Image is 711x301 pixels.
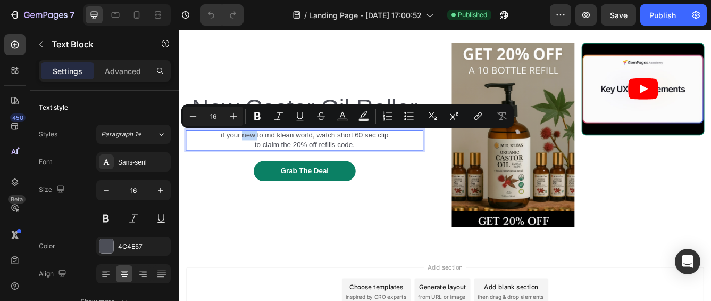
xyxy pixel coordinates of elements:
[96,125,171,144] button: Paragraph 1*
[304,10,307,21] span: /
[39,267,69,281] div: Align
[39,183,67,197] div: Size
[649,10,676,21] div: Publish
[309,10,422,21] span: Landing Page - [DATE] 17:00:52
[101,129,141,139] span: Paragraph 1*
[610,11,628,20] span: Save
[539,58,575,84] button: Play
[181,104,514,128] div: Editor contextual toolbar
[179,30,711,301] iframe: Design area
[39,103,68,112] div: Text style
[294,279,345,290] span: Add section
[70,9,74,21] p: 7
[675,249,700,274] div: Open Intercom Messenger
[640,4,685,26] button: Publish
[118,158,168,167] div: Sans-serif
[39,157,52,167] div: Font
[118,242,168,251] div: 4C4E57
[10,113,26,122] div: 450
[52,38,142,51] p: Text Block
[4,4,79,26] button: 7
[39,241,55,251] div: Color
[200,4,244,26] div: Undo/Redo
[39,129,57,139] div: Styles
[8,195,26,204] div: Beta
[458,10,487,20] span: Published
[53,66,82,77] p: Settings
[601,4,636,26] button: Save
[105,66,141,77] p: Advanced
